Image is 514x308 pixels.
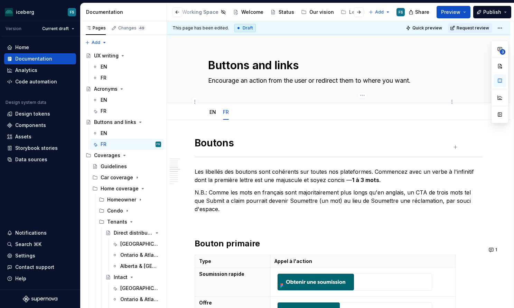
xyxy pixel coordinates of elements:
[107,207,123,214] div: Condo
[415,9,429,16] span: Share
[42,26,69,31] span: Current draft
[101,130,107,137] div: EN
[195,238,483,249] h2: Bouton primaire
[101,108,106,115] div: FR
[4,120,76,131] a: Components
[207,75,468,86] textarea: Encourage an action from the user or redirect them to where you want.
[483,9,501,16] span: Publish
[83,50,164,61] a: UX writing
[220,105,232,119] div: FR
[437,6,470,18] button: Preview
[15,275,26,282] div: Help
[109,294,164,305] a: Ontario & Atlantic
[103,272,164,283] a: Intact
[241,9,263,16] div: Welcome
[195,188,483,213] p: N.B.: Comme les mots en français sont majoritairement plus longs qu'en anglais, un CTA de trois m...
[90,61,164,72] a: EN
[157,141,160,148] div: FS
[15,78,57,85] div: Code automation
[15,67,37,74] div: Analytics
[405,6,434,18] button: Share
[118,25,146,31] div: Changes
[15,241,41,248] div: Search ⌘K
[495,247,497,253] span: 1
[457,25,489,31] span: Request review
[182,9,218,16] div: Working Space
[278,274,354,290] img: 546d5c98-024f-458a-8d73-19a263b02d55.png
[15,156,47,163] div: Data sources
[96,216,164,227] div: Tenants
[4,262,76,273] button: Contact support
[441,9,460,16] span: Preview
[90,183,164,194] div: Home coverage
[199,258,266,265] p: Type
[120,285,160,292] div: [GEOGRAPHIC_DATA]
[15,264,54,271] div: Contact support
[83,150,164,161] div: Coverages
[15,229,47,236] div: Notifications
[448,23,492,33] button: Request review
[172,25,229,31] span: This page has been edited.
[138,25,146,31] span: 49
[94,52,119,59] div: UX writing
[90,94,164,106] a: EN
[4,273,76,284] button: Help
[6,26,21,31] div: Version
[96,205,164,216] div: Condo
[366,7,392,17] button: Add
[309,9,334,16] div: Our vision
[39,24,77,34] button: Current draft
[83,38,109,47] button: Add
[223,109,229,115] a: FR
[412,25,442,31] span: Quick preview
[4,76,76,87] a: Code automation
[109,261,164,272] a: Alberta & [GEOGRAPHIC_DATA]
[4,227,76,238] button: Notifications
[375,9,384,15] span: Add
[6,100,46,105] div: Design system data
[279,9,294,16] div: Status
[120,241,160,247] div: [GEOGRAPHIC_DATA]
[101,163,127,170] div: Guidelines
[94,119,136,126] div: Buttons and links
[120,252,160,259] div: Ontario & Atlantic
[101,63,107,70] div: EN
[5,8,13,16] img: 418c6d47-6da6-4103-8b13-b5999f8989a1.png
[96,194,164,205] div: Homeowner
[399,9,403,15] div: FS
[4,131,76,142] a: Assets
[268,7,297,18] a: Status
[120,296,160,303] div: Ontario & Atlantic
[171,5,365,19] div: Page tree
[70,9,74,15] div: FS
[101,97,107,103] div: EN
[101,141,106,148] div: FR
[195,137,483,149] h1: Boutons
[487,245,500,255] button: 1
[101,185,139,192] div: Home coverage
[171,7,229,18] a: Working Space
[4,53,76,64] a: Documentation
[120,263,160,270] div: Alberta & [GEOGRAPHIC_DATA]
[274,258,451,265] p: Appel à l'action
[94,152,120,159] div: Coverages
[90,161,164,172] a: Guidelines
[90,72,164,83] a: FR
[4,250,76,261] a: Settings
[23,296,57,302] svg: Supernova Logo
[234,24,256,32] div: Draft
[114,229,153,236] div: Direct distribution
[15,55,52,62] div: Documentation
[4,42,76,53] a: Home
[404,23,445,33] button: Quick preview
[4,65,76,76] a: Analytics
[90,172,164,183] div: Car coverage
[473,6,511,18] button: Publish
[114,274,128,281] div: Intact
[207,105,219,119] div: EN
[16,9,34,16] div: iceberg
[207,57,468,74] textarea: Buttons and links
[107,196,136,203] div: Homeowner
[86,9,164,16] div: Documentation
[101,74,106,81] div: FR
